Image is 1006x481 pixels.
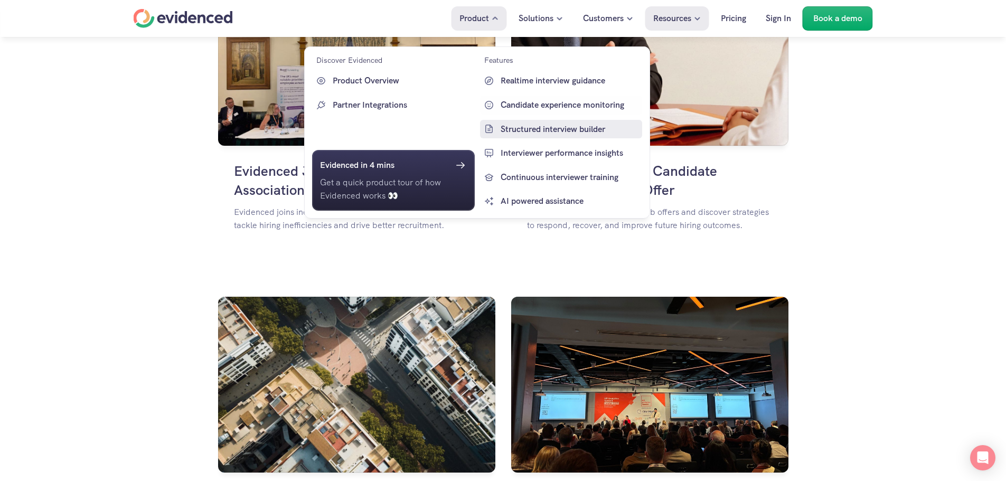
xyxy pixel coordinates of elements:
p: Candidate experience monitoring [500,98,640,112]
a: Candidate experience monitoring [480,96,642,115]
a: Home [134,9,233,28]
p: Sign In [766,12,791,25]
p: Continuous interviewer training [500,171,640,184]
a: Book a demo [803,6,873,31]
p: Product [459,12,489,25]
p: Evidenced joins industry leaders at the House of Commons to tackle hiring inefficiencies and driv... [234,205,480,232]
p: AI powered assistance [500,194,640,208]
h6: Evidenced in 4 mins [320,158,394,172]
p: Resources [653,12,691,25]
p: Learn why candidates decline job offers and discover strategies to respond, recover, and improve ... [527,205,773,232]
p: Discover Evidenced [316,54,382,66]
p: Book a demo [813,12,862,25]
a: Structured interview builder [480,119,642,138]
a: AI powered assistance [480,192,642,211]
p: Get a quick product tour of how Evidenced works 👀 [320,176,467,203]
a: Continuous interviewer training [480,168,642,187]
p: Features [484,54,513,66]
h4: Evidenced Joins Parliament Launch of Association of RecTech Providers [234,162,480,200]
p: Customers [583,12,624,25]
a: Realtime interview guidance [480,71,642,90]
a: Interviewer performance insights [480,144,642,163]
a: Pricing [713,6,754,31]
a: Sign In [758,6,799,31]
p: Interviewer performance insights [500,146,640,160]
a: Evidenced in 4 minsGet a quick product tour of how Evidenced works 👀 [312,150,475,211]
p: Pricing [721,12,746,25]
p: Solutions [519,12,553,25]
a: Product Overview [312,71,475,90]
h4: What to Do When a Candidate Declines Your Job Offer [527,162,773,200]
img: Aerial shot of a block of city flats and streets with trees on them [218,297,495,473]
p: Realtime interview guidance [500,74,640,88]
p: Product Overview [333,74,472,88]
div: Open Intercom Messenger [970,445,995,470]
p: Partner Integrations [333,98,472,112]
p: Structured interview builder [500,122,640,136]
a: Partner Integrations [312,96,475,115]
